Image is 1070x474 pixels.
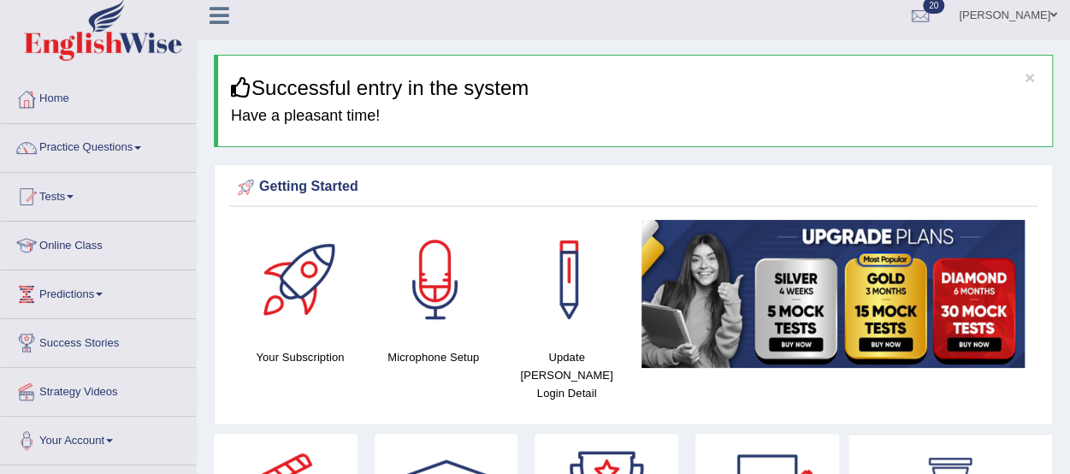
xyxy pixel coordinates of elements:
h4: Microphone Setup [375,348,492,366]
h4: Have a pleasant time! [231,108,1039,125]
a: Predictions [1,270,196,313]
h3: Successful entry in the system [231,77,1039,99]
a: Practice Questions [1,124,196,167]
a: Your Account [1,417,196,459]
div: Getting Started [234,175,1033,200]
h4: Update [PERSON_NAME] Login Detail [509,348,625,402]
h4: Your Subscription [242,348,358,366]
img: small5.jpg [641,220,1025,368]
a: Success Stories [1,319,196,362]
button: × [1025,68,1035,86]
a: Tests [1,173,196,216]
a: Home [1,75,196,118]
a: Online Class [1,222,196,264]
a: Strategy Videos [1,368,196,411]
